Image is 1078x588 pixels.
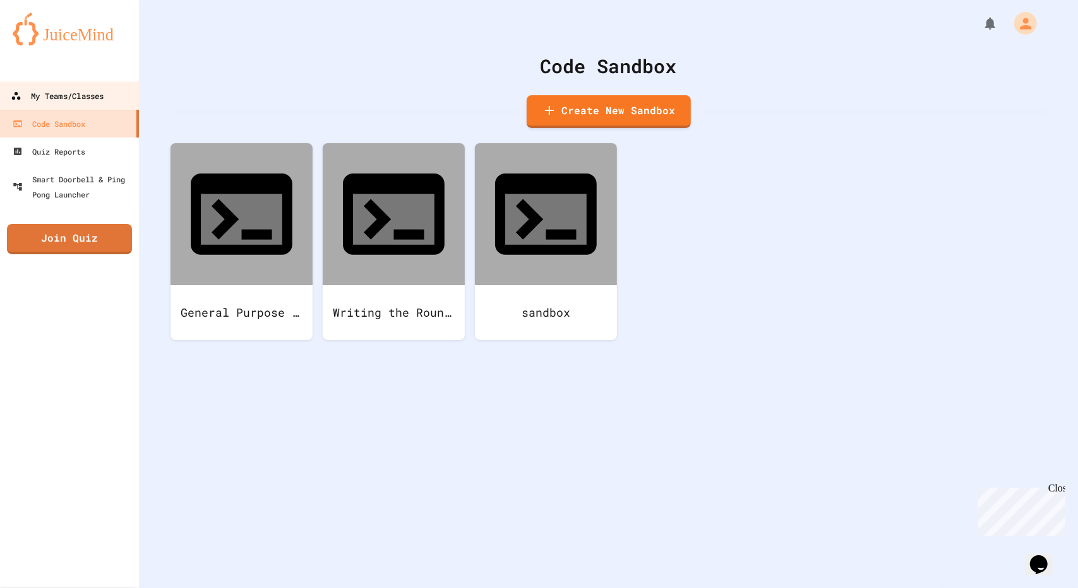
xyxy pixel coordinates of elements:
div: Code Sandbox [171,52,1046,80]
div: Chat with us now!Close [5,5,87,80]
div: My Teams/Classes [11,88,104,104]
a: sandbox [475,143,617,340]
iframe: chat widget [973,483,1065,536]
div: My Account [1001,9,1040,38]
div: Smart Doorbell & Ping Pong Launcher [13,172,134,202]
div: My Notifications [959,13,1001,34]
div: Code Sandbox [13,116,85,131]
a: Writing the Rounding Algorithm [323,143,465,340]
img: logo-orange.svg [13,13,126,45]
a: Join Quiz [7,224,132,254]
iframe: chat widget [1025,538,1065,575]
div: General Purpose Sandbox [171,285,313,340]
a: General Purpose Sandbox [171,143,313,340]
div: Quiz Reports [13,144,85,159]
a: Create New Sandbox [527,95,691,128]
div: Writing the Rounding Algorithm [323,285,465,340]
div: sandbox [475,285,617,340]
